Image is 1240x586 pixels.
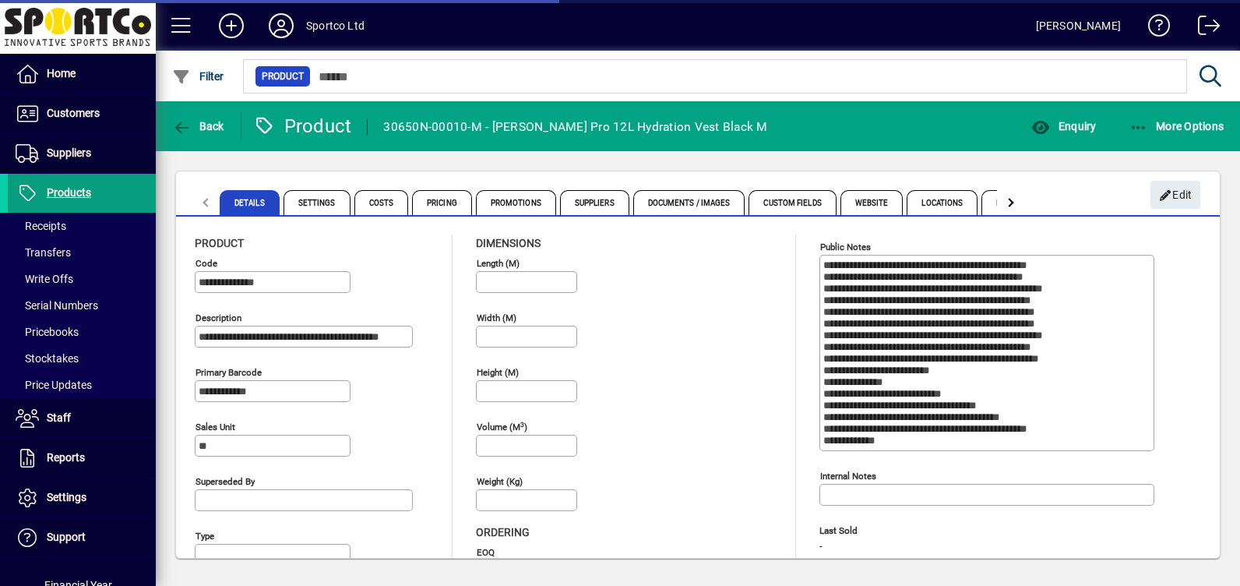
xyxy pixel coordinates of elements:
[1159,182,1192,208] span: Edit
[1036,13,1121,38] div: [PERSON_NAME]
[383,115,767,139] div: 30650N-00010-M - [PERSON_NAME] Pro 12L Hydration Vest Black M
[477,312,516,323] mat-label: Width (m)
[8,134,156,173] a: Suppliers
[8,292,156,319] a: Serial Numbers
[749,190,836,215] span: Custom Fields
[1027,112,1100,140] button: Enquiry
[16,352,79,365] span: Stocktakes
[47,107,100,119] span: Customers
[16,273,73,285] span: Write Offs
[47,491,86,503] span: Settings
[306,13,365,38] div: Sportco Ltd
[8,439,156,478] a: Reports
[206,12,256,40] button: Add
[8,266,156,292] a: Write Offs
[477,476,523,487] mat-label: Weight (Kg)
[16,299,98,312] span: Serial Numbers
[354,190,409,215] span: Costs
[16,379,92,391] span: Price Updates
[981,190,1048,215] span: Prompts
[195,237,244,249] span: Product
[47,67,76,79] span: Home
[196,312,241,323] mat-label: Description
[819,526,1053,536] span: Last Sold
[196,531,214,542] mat-label: Type
[253,114,352,139] div: Product
[477,422,527,432] mat-label: Volume (m )
[8,55,156,94] a: Home
[47,531,86,543] span: Support
[196,476,255,487] mat-label: Superseded by
[196,422,235,432] mat-label: Sales unit
[476,526,530,538] span: Ordering
[476,190,556,215] span: Promotions
[284,190,351,215] span: Settings
[156,112,241,140] app-page-header-button: Back
[262,69,304,84] span: Product
[8,94,156,133] a: Customers
[8,518,156,557] a: Support
[172,70,224,83] span: Filter
[476,237,541,249] span: Dimensions
[47,186,91,199] span: Products
[8,319,156,345] a: Pricebooks
[8,372,156,398] a: Price Updates
[168,112,228,140] button: Back
[8,478,156,517] a: Settings
[1186,3,1221,54] a: Logout
[47,451,85,464] span: Reports
[47,146,91,159] span: Suppliers
[820,471,876,482] mat-label: Internal Notes
[412,190,472,215] span: Pricing
[256,12,306,40] button: Profile
[1136,3,1171,54] a: Knowledge Base
[633,190,745,215] span: Documents / Images
[196,367,262,378] mat-label: Primary barcode
[8,213,156,239] a: Receipts
[1129,120,1224,132] span: More Options
[16,220,66,232] span: Receipts
[8,345,156,372] a: Stocktakes
[477,258,520,269] mat-label: Length (m)
[16,326,79,338] span: Pricebooks
[840,190,904,215] span: Website
[8,399,156,438] a: Staff
[520,420,524,428] sup: 3
[220,190,280,215] span: Details
[477,547,495,558] mat-label: EOQ
[8,239,156,266] a: Transfers
[907,190,978,215] span: Locations
[196,258,217,269] mat-label: Code
[16,246,71,259] span: Transfers
[1031,120,1096,132] span: Enquiry
[820,242,871,252] mat-label: Public Notes
[172,120,224,132] span: Back
[47,411,71,424] span: Staff
[560,190,629,215] span: Suppliers
[1126,112,1228,140] button: More Options
[1150,181,1200,209] button: Edit
[477,367,519,378] mat-label: Height (m)
[168,62,228,90] button: Filter
[819,541,823,553] span: -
